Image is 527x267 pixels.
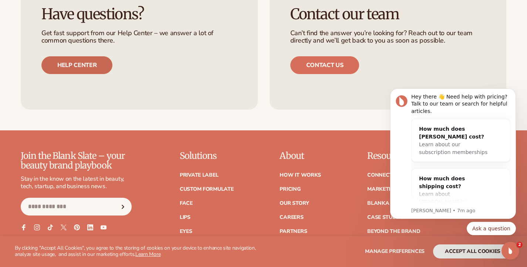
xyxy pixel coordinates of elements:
p: Can’t find the answer you’re looking for? Reach out to our team directly and we’ll get back to yo... [290,30,486,44]
a: Blanka Academy [367,201,416,206]
a: Learn More [135,251,161,258]
a: Face [180,201,193,206]
iframe: Intercom notifications message [379,79,527,263]
a: Lips [180,215,190,220]
p: By clicking "Accept All Cookies", you agree to the storing of cookies on your device to enhance s... [15,245,273,258]
button: Subscribe [115,198,131,216]
p: Get fast support from our Help Center – we answer a lot of common questions there. [41,30,237,44]
iframe: Intercom live chat [501,242,519,260]
a: Case Studies [367,215,404,220]
p: Stay in the know on the latest in beauty, tech, startup, and business news. [21,175,132,191]
p: Solutions [180,151,234,161]
a: Eyes [180,229,192,234]
span: Manage preferences [365,248,425,255]
a: Connect your store [367,173,426,178]
a: Careers [280,215,303,220]
a: Pricing [280,187,300,192]
p: Resources [367,151,426,161]
span: 2 [517,242,523,248]
a: Custom formulate [180,187,234,192]
a: How It Works [280,173,321,178]
button: Manage preferences [365,244,425,258]
a: Marketing services [367,187,423,192]
p: Join the Blank Slate – your beauty brand playbook [21,151,132,171]
h3: Have questions? [41,6,237,22]
p: About [280,151,321,161]
a: Help center [41,56,112,74]
a: Partners [280,229,307,234]
h3: Contact our team [290,6,486,22]
a: Beyond the brand [367,229,420,234]
a: Private label [180,173,218,178]
a: Contact us [290,56,359,74]
a: Our Story [280,201,309,206]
